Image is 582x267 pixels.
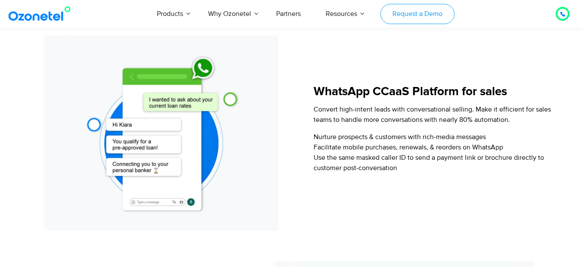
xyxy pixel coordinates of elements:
[314,105,551,124] span: Convert high-intent leads with conversational selling. Make it efficient for sales teams to handl...
[314,143,503,152] span: Facilitate mobile purchases, renewals, & reorders on WhatsApp
[314,133,486,141] span: Nurture prospects & customers with rich-media messages
[314,153,544,172] span: Use the same masked caller ID to send a payment link or brochure directly to customer post-conver...
[380,4,454,24] a: Request a Demo
[314,86,559,98] h5: WhatsApp CCaaS Platform for sales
